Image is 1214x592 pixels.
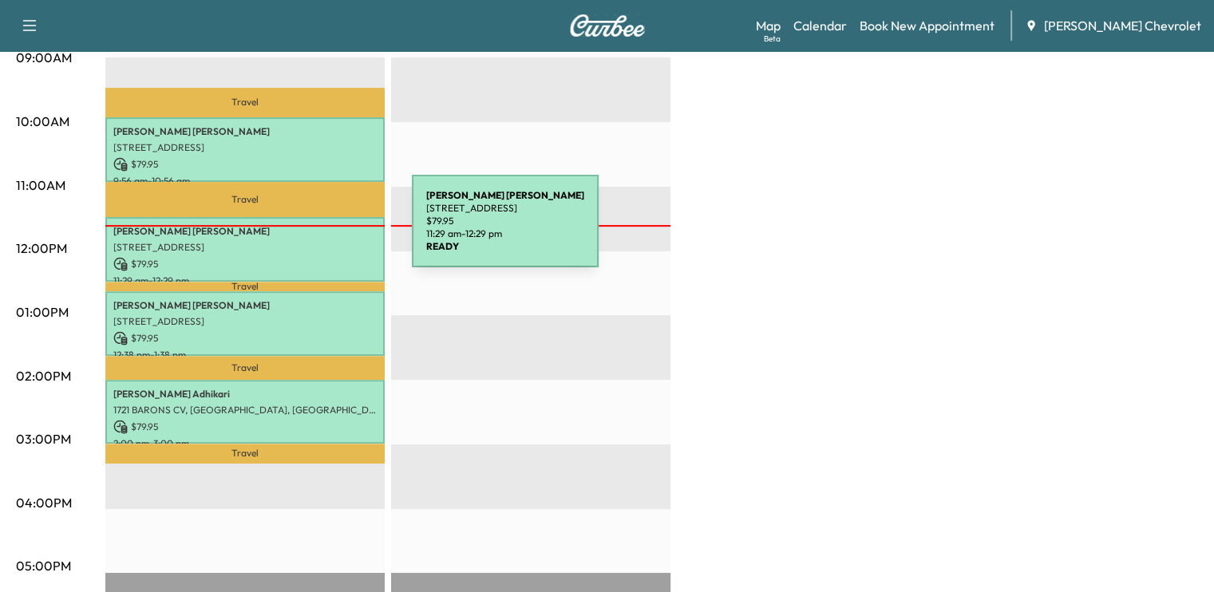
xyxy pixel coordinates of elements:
p: 03:00PM [16,429,71,448]
p: $ 79.95 [113,257,377,271]
p: 2:00 pm - 3:00 pm [113,437,377,450]
p: [PERSON_NAME] [PERSON_NAME] [113,225,377,238]
a: Book New Appointment [860,16,995,35]
p: 9:56 am - 10:56 am [113,175,377,187]
a: Calendar [793,16,847,35]
p: 04:00PM [16,493,72,512]
p: 01:00PM [16,302,69,322]
p: 09:00AM [16,48,72,67]
p: [STREET_ADDRESS] [113,315,377,328]
p: $ 79.95 [113,420,377,434]
p: 12:38 pm - 1:38 pm [113,349,377,361]
a: MapBeta [756,16,781,35]
p: Travel [105,282,385,291]
p: 05:00PM [16,556,71,575]
p: 11:00AM [16,176,65,195]
p: [STREET_ADDRESS] [113,141,377,154]
p: 12:00PM [16,239,67,258]
p: Travel [105,444,385,463]
span: [PERSON_NAME] Chevrolet [1044,16,1201,35]
p: $ 79.95 [113,331,377,345]
p: Travel [105,182,385,217]
p: 1721 BARONS CV, [GEOGRAPHIC_DATA], [GEOGRAPHIC_DATA], [GEOGRAPHIC_DATA] [113,404,377,416]
p: Travel [105,88,385,118]
p: $ 79.95 [113,157,377,172]
p: [PERSON_NAME] [PERSON_NAME] [113,125,377,138]
img: Curbee Logo [569,14,646,37]
p: [PERSON_NAME] Adhikari [113,388,377,401]
p: [STREET_ADDRESS] [113,241,377,254]
div: Beta [764,33,781,45]
p: Travel [105,356,385,380]
p: 11:29 am - 12:29 pm [113,274,377,287]
p: [PERSON_NAME] [PERSON_NAME] [113,299,377,312]
p: 10:00AM [16,112,69,131]
p: 02:00PM [16,366,71,385]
